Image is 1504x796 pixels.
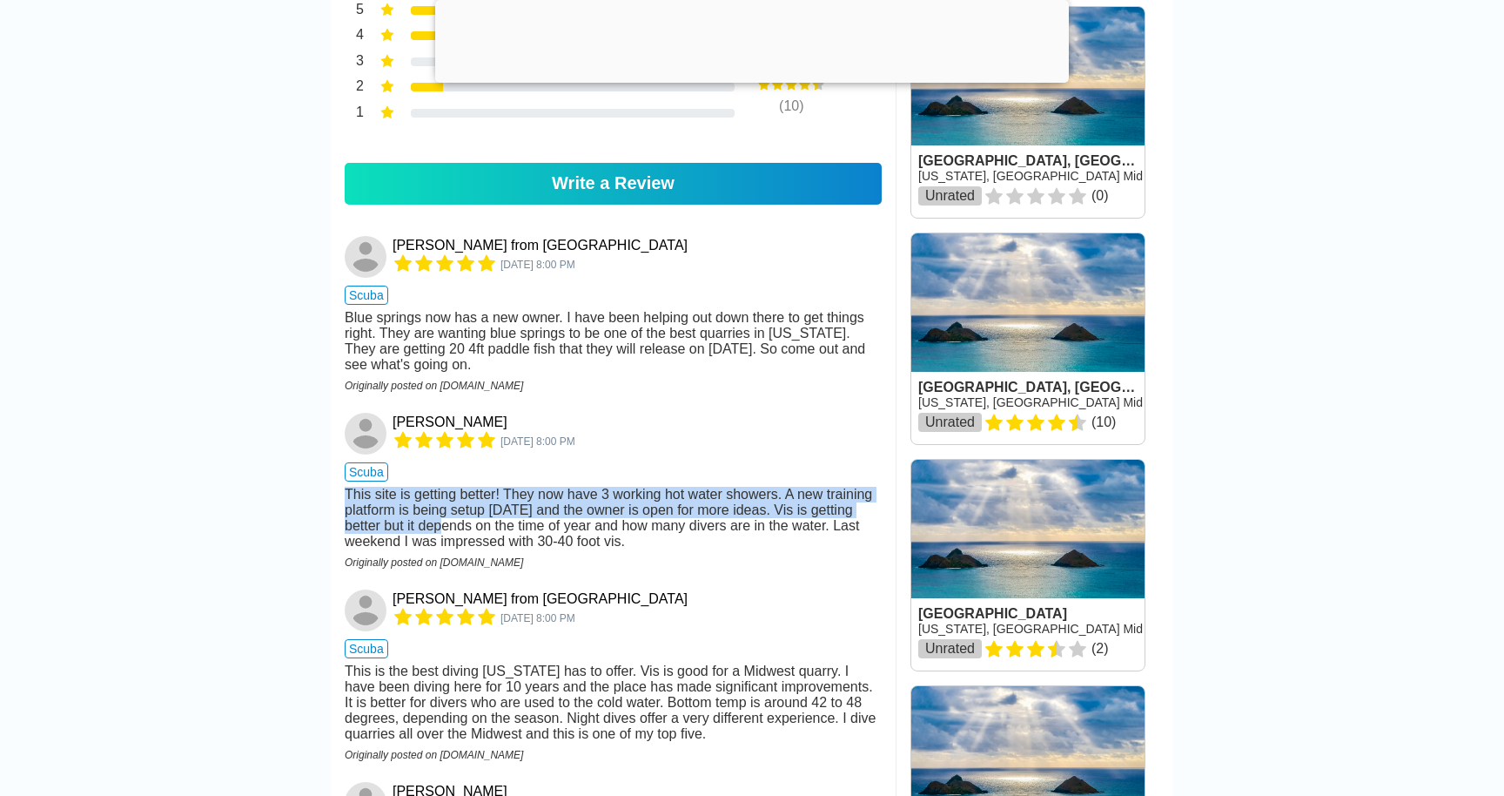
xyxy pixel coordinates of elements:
[345,749,882,761] div: Originally posted on [DOMAIN_NAME]
[345,380,882,392] div: Originally posted on [DOMAIN_NAME]
[393,591,688,607] a: [PERSON_NAME] from [GEOGRAPHIC_DATA]
[345,487,882,550] div: This site is getting better! They now have 3 working hot water showers. A new training platform i...
[345,590,389,631] a: Dan from Indianapolis
[345,286,388,305] span: scuba
[345,163,882,205] a: Write a Review
[345,413,386,455] img: Mick
[345,25,364,48] div: 4
[345,51,364,74] div: 3
[345,639,388,658] span: scuba
[345,77,364,99] div: 2
[345,236,386,278] img: Adrian from Lafayette
[345,236,389,278] a: Adrian from Lafayette
[345,590,386,631] img: Dan from Indianapolis
[345,557,882,569] div: Originally posted on [DOMAIN_NAME]
[726,98,856,114] div: ( 10 )
[345,664,882,742] div: This is the best diving [US_STATE] has to offer. Vis is good for a Midwest quarry. I have been di...
[500,259,575,271] span: 4353
[393,415,507,430] a: [PERSON_NAME]
[500,435,575,448] span: 4042
[345,310,882,373] div: Blue springs now has a new owner. I have been helping out down there to get things right. They ar...
[345,103,364,125] div: 1
[500,612,575,624] span: 3981
[393,238,688,253] a: [PERSON_NAME] from [GEOGRAPHIC_DATA]
[345,413,389,455] a: Mick
[345,462,388,482] span: scuba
